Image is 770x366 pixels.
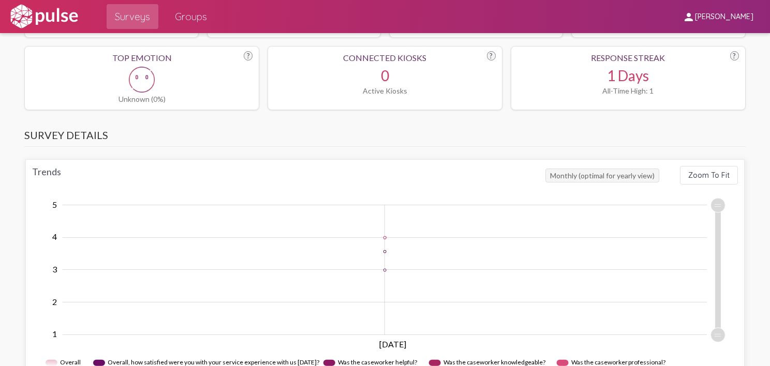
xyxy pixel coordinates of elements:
button: [PERSON_NAME] [674,7,762,26]
span: Monthly (optimal for yearly view) [545,169,659,182]
span: Surveys [115,7,150,26]
img: Unknown [129,67,155,93]
div: ? [244,51,253,60]
span: Zoom To Fit [688,171,730,180]
tspan: 1 [52,329,57,339]
a: Surveys [107,4,158,29]
div: ? [487,51,496,60]
div: ? [730,51,739,60]
tspan: 4 [52,232,57,241]
button: Zoom To Fit [680,166,738,185]
div: 0 [274,67,496,84]
div: Response Streak [517,53,739,63]
mat-icon: person [683,11,695,23]
span: Groups [175,7,207,26]
tspan: [DATE] [379,339,406,349]
tspan: 5 [52,199,57,209]
div: Top Emotion [31,53,253,63]
div: All-Time High: 1 [517,86,739,95]
img: white-logo.svg [8,4,80,29]
tspan: 2 [52,296,57,306]
div: 1 Days [517,67,739,84]
span: [PERSON_NAME] [695,12,753,22]
div: Trends [32,166,545,185]
div: Connected Kiosks [274,53,496,63]
a: Groups [167,4,215,29]
tspan: 3 [52,264,57,274]
div: Unknown (0%) [31,95,253,103]
div: Active Kiosks [274,86,496,95]
h3: Survey Details [24,129,746,147]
